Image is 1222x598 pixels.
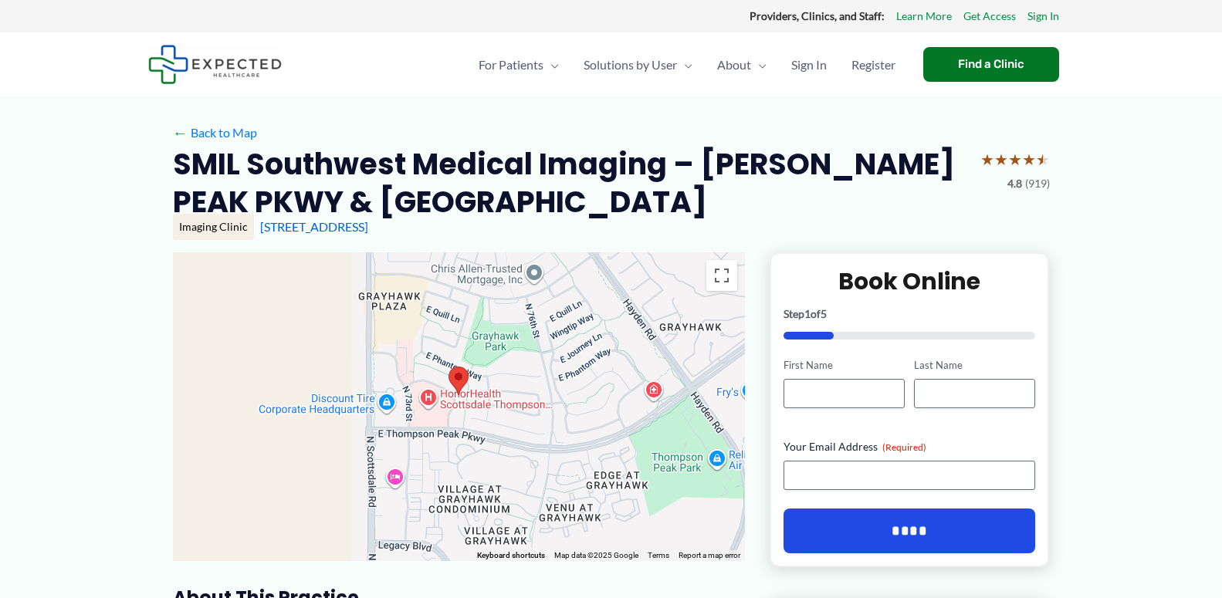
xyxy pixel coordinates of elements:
a: Sign In [779,38,839,92]
span: Register [851,38,895,92]
a: Find a Clinic [923,47,1059,82]
span: Menu Toggle [751,38,767,92]
nav: Primary Site Navigation [466,38,908,92]
span: Sign In [791,38,827,92]
label: First Name [784,358,905,373]
span: ★ [1022,145,1036,174]
a: Open this area in Google Maps (opens a new window) [177,541,228,561]
img: Expected Healthcare Logo - side, dark font, small [148,45,282,84]
span: ★ [980,145,994,174]
a: Register [839,38,908,92]
img: Google [177,541,228,561]
button: Keyboard shortcuts [477,550,545,561]
span: (Required) [882,441,926,453]
span: 4.8 [1007,174,1022,194]
span: Map data ©2025 Google [554,551,638,559]
a: Report a map error [679,551,740,559]
label: Last Name [914,358,1035,373]
label: Your Email Address [784,439,1036,454]
span: ★ [1036,145,1050,174]
a: Solutions by UserMenu Toggle [571,38,705,92]
a: ←Back to Map [173,121,257,144]
span: About [717,38,751,92]
span: 5 [821,307,827,320]
span: Menu Toggle [543,38,559,92]
h2: SMIL Southwest Medical Imaging – [PERSON_NAME] PEAK PKWY & [GEOGRAPHIC_DATA] [173,145,968,221]
a: AboutMenu Toggle [705,38,779,92]
a: Terms (opens in new tab) [648,551,669,559]
strong: Providers, Clinics, and Staff: [750,9,885,22]
span: 1 [804,307,811,320]
span: Menu Toggle [677,38,692,92]
div: Imaging Clinic [173,214,254,240]
a: [STREET_ADDRESS] [260,219,368,234]
a: Get Access [963,6,1016,26]
h2: Book Online [784,266,1036,296]
span: For Patients [479,38,543,92]
span: ★ [994,145,1008,174]
p: Step of [784,309,1036,319]
a: Learn More [896,6,952,26]
a: For PatientsMenu Toggle [466,38,571,92]
button: Toggle fullscreen view [706,260,737,291]
a: Sign In [1027,6,1059,26]
span: ★ [1008,145,1022,174]
span: (919) [1025,174,1050,194]
span: Solutions by User [584,38,677,92]
span: ← [173,125,188,140]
